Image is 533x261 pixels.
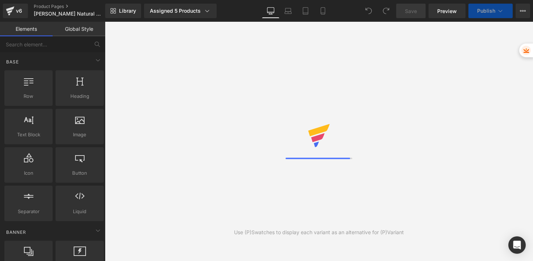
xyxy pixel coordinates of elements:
a: New Library [105,4,141,18]
div: Assigned 5 Products [150,7,211,14]
span: Publish [477,8,495,14]
div: Open Intercom Messenger [508,236,526,254]
span: Base [5,58,20,65]
span: Heading [58,92,102,100]
button: Publish [468,4,513,18]
div: Use (P)Swatches to display each variant as an alternative for (P)Variant [234,228,404,236]
span: Separator [7,208,50,215]
span: Banner [5,229,27,236]
button: Undo [361,4,376,18]
a: Laptop [279,4,297,18]
span: Liquid [58,208,102,215]
a: Global Style [53,22,105,36]
button: Redo [379,4,393,18]
span: Preview [437,7,457,15]
span: Row [7,92,50,100]
span: Button [58,169,102,177]
span: Text Block [7,131,50,138]
a: Mobile [314,4,332,18]
span: Icon [7,169,50,177]
a: Tablet [297,4,314,18]
div: v6 [15,6,24,16]
a: v6 [3,4,28,18]
a: Desktop [262,4,279,18]
button: More [516,4,530,18]
span: Image [58,131,102,138]
a: Preview [429,4,466,18]
span: [PERSON_NAME] Natural NL V4 [34,11,103,17]
span: Library [119,8,136,14]
a: Product Pages [34,4,117,9]
span: Save [405,7,417,15]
